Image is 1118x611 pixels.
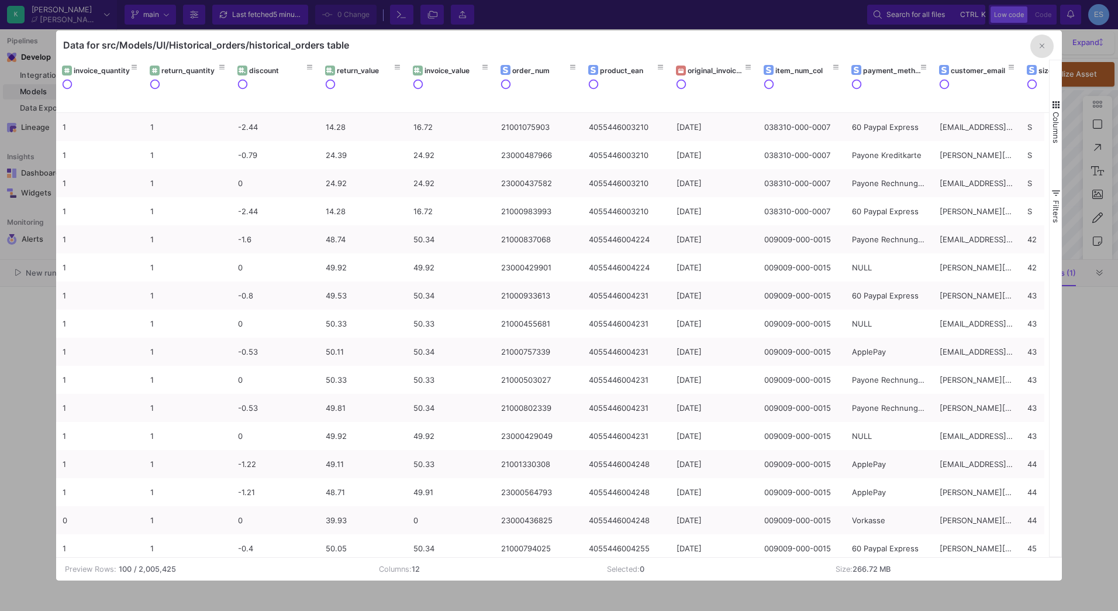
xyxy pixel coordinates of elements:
div: 50.33 [326,310,401,338]
div: 4055446004248 [589,507,664,534]
div: 49.53 [326,282,401,310]
div: [DATE] [677,170,751,197]
div: 1 [150,142,225,169]
div: original_invoice_date [688,66,746,75]
div: 21000802339 [501,394,576,422]
div: 4055446004231 [589,394,664,422]
div: Data for src/Models/UI/Historical_orders/historical_orders table [63,39,349,51]
div: 1 [63,282,137,310]
div: 4055446004231 [589,282,664,310]
div: 21000837068 [501,226,576,253]
div: 16.72 [413,198,488,225]
div: 43 [1027,366,1102,394]
div: 48.71 [326,479,401,506]
div: 50.34 [413,535,488,562]
div: 1 [150,451,225,478]
div: 0 [238,423,313,450]
div: 21000503027 [501,366,576,394]
div: 1 [150,338,225,366]
div: 21000757339 [501,338,576,366]
div: -1.6 [238,226,313,253]
div: 0 [238,507,313,534]
div: [DATE] [677,226,751,253]
div: 0 [238,310,313,338]
div: -0.53 [238,394,313,422]
b: 0 [640,565,644,574]
b: 12 [412,565,420,574]
div: invoice_quantity [74,66,132,75]
div: return_value [337,66,395,75]
div: [DATE] [677,535,751,562]
div: 45 [1027,535,1102,562]
div: 14.28 [326,198,401,225]
div: Payone Rechnungskauf [852,170,927,197]
div: 43 [1027,282,1102,310]
div: 49.11 [326,451,401,478]
div: -0.79 [238,142,313,169]
div: 009009-000-0015 [764,535,839,562]
div: 21001330308 [501,451,576,478]
div: 1 [63,198,137,225]
div: 39.93 [326,507,401,534]
div: Payone Kreditkarte [852,142,927,169]
div: Payone Rechnungskauf [852,226,927,253]
div: 1 [150,423,225,450]
td: Columns: [370,558,599,581]
div: 23000564793 [501,479,576,506]
div: 038310-000-0007 [764,198,839,225]
div: 1 [63,114,137,141]
div: 1 [150,198,225,225]
div: product_ean [600,66,658,75]
div: [PERSON_NAME][EMAIL_ADDRESS][DOMAIN_NAME] [940,282,1015,310]
div: [DATE] [677,114,751,141]
div: 50.34 [413,226,488,253]
div: 42 [1027,254,1102,282]
div: S [1027,114,1102,141]
div: 4055446003210 [589,198,664,225]
div: [DATE] [677,142,751,169]
div: 009009-000-0015 [764,479,839,506]
b: 100 [119,564,132,575]
div: 48.74 [326,226,401,253]
div: [DATE] [677,282,751,310]
div: 4055446004231 [589,366,664,394]
b: / 2,005,425 [134,564,176,575]
div: 49.81 [326,394,401,422]
div: 4055446003210 [589,114,664,141]
div: 49.92 [413,254,488,282]
div: 1 [150,282,225,310]
div: [EMAIL_ADDRESS][DOMAIN_NAME] [940,310,1015,338]
div: 1 [150,170,225,197]
div: -0.4 [238,535,313,562]
div: 1 [150,226,225,253]
div: 24.92 [413,170,488,197]
div: NULL [852,310,927,338]
div: 60 Paypal Express [852,198,927,225]
div: 0 [238,170,313,197]
div: 009009-000-0015 [764,254,839,282]
div: 24.92 [326,170,401,197]
div: invoice_value [425,66,482,75]
div: 038310-000-0007 [764,114,839,141]
div: S [1027,198,1102,225]
span: Filters [1051,200,1061,223]
div: [EMAIL_ADDRESS][PERSON_NAME][DOMAIN_NAME] [940,338,1015,366]
div: payment_method [863,66,921,75]
div: 1 [150,394,225,422]
div: [EMAIL_ADDRESS][DOMAIN_NAME] [940,226,1015,253]
div: discount [249,66,307,75]
div: S [1027,142,1102,169]
div: 0 [238,254,313,282]
div: [DATE] [677,423,751,450]
div: 009009-000-0015 [764,507,839,534]
div: 50.11 [326,338,401,366]
div: 1 [63,170,137,197]
div: 50.34 [413,282,488,310]
div: 1 [63,451,137,478]
div: 60 Paypal Express [852,535,927,562]
div: 4055446004224 [589,254,664,282]
td: Size: [827,558,1055,581]
div: Preview Rows: [65,564,116,575]
div: Payone Rechnungskauf [852,394,927,422]
div: 009009-000-0015 [764,451,839,478]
